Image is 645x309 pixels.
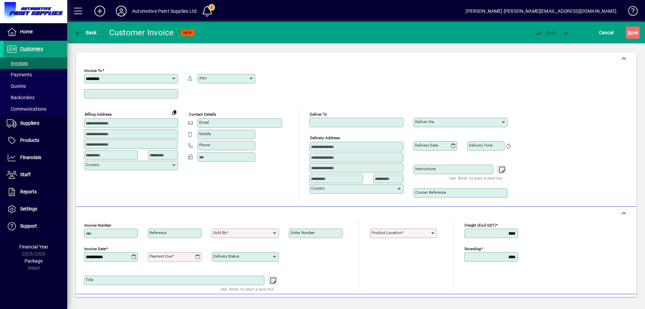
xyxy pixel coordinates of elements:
[415,143,438,148] mat-label: Delivery date
[597,27,615,39] button: Cancel
[291,230,315,235] mat-label: Order number
[84,223,111,228] mat-label: Invoice number
[372,230,401,235] mat-label: Product location
[3,201,67,218] a: Settings
[20,206,37,211] span: Settings
[149,254,172,259] mat-label: Payment due
[3,132,67,149] a: Products
[310,112,327,117] mat-label: Deliver To
[415,119,434,124] mat-label: Deliver via
[628,27,638,38] span: ave
[415,190,446,195] mat-label: Courier Reference
[84,246,106,251] mat-label: Invoice date
[7,83,26,89] span: Quotes
[74,30,97,35] span: Back
[623,1,637,23] a: Knowledge Base
[534,30,556,35] span: ost
[546,30,549,35] span: P
[213,254,239,259] mat-label: Delivery status
[86,277,93,282] mat-label: Title
[3,69,67,80] a: Payments
[311,186,325,191] mat-label: Country
[25,258,43,264] span: Package
[86,162,99,167] mat-label: Country
[132,6,197,16] div: Automotive Paint Supplies Ltd
[84,68,102,73] mat-label: Invoice To
[221,285,273,293] mat-hint: Use 'Enter' to start a new line
[7,95,35,100] span: Backorders
[415,166,436,171] mat-label: Instructions
[465,223,496,228] mat-label: Freight (excl GST)
[466,6,616,16] div: [PERSON_NAME] [PERSON_NAME][EMAIL_ADDRESS][DOMAIN_NAME]
[3,149,67,166] a: Financials
[20,29,33,34] span: Home
[89,5,111,17] button: Add
[469,143,492,148] mat-label: Delivery time
[169,107,180,118] button: Copy to Delivery address
[20,138,39,143] span: Products
[628,30,630,35] span: S
[3,80,67,92] a: Quotes
[3,184,67,200] a: Reports
[183,31,192,35] span: NEW
[7,61,28,66] span: Invoices
[3,24,67,40] a: Home
[3,57,67,69] a: Invoices
[20,189,37,194] span: Reports
[109,27,174,38] div: Customer Invoice
[3,103,67,115] a: Communications
[3,218,67,235] a: Support
[599,27,614,38] span: Cancel
[20,223,37,229] span: Support
[199,120,209,125] mat-label: Email
[111,5,132,17] button: Profile
[20,172,31,177] span: Staff
[19,244,48,249] span: Financial Year
[67,27,104,39] app-page-header-button: Back
[20,155,41,160] span: Financials
[449,174,502,182] mat-hint: Use 'Enter' to start a new line
[199,131,211,136] mat-label: Mobile
[20,46,43,51] span: Customers
[213,230,226,235] mat-label: Sold by
[7,106,46,112] span: Communications
[20,120,39,126] span: Suppliers
[199,76,207,80] mat-label: Attn
[3,92,67,103] a: Backorders
[7,72,32,77] span: Payments
[199,143,210,147] mat-label: Phone
[3,115,67,132] a: Suppliers
[149,230,167,235] mat-label: Reference
[73,27,98,39] button: Back
[3,166,67,183] a: Staff
[626,27,640,39] button: Save
[465,246,481,251] mat-label: Rounding
[531,27,560,39] button: Post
